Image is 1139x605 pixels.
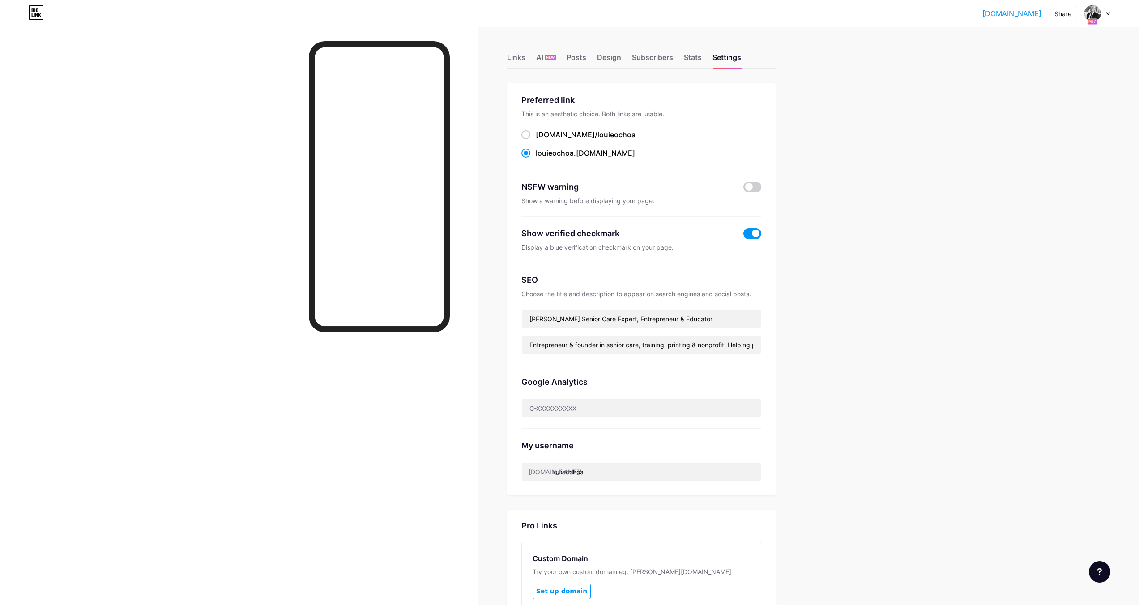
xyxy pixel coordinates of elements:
[522,336,761,354] input: Description (max 160 chars)
[684,52,702,68] div: Stats
[521,520,557,531] div: Pro Links
[521,227,619,239] div: Show verified checkmark
[536,588,587,595] span: Set up domain
[632,52,673,68] div: Subscribers
[521,110,761,119] div: This is an aesthetic choice. Both links are usable.
[536,149,574,158] span: louieochoa
[546,55,555,60] span: NEW
[521,181,730,193] div: NSFW warning
[522,463,761,481] input: username
[522,310,761,328] input: Title
[507,52,525,68] div: Links
[597,52,621,68] div: Design
[533,584,591,599] button: Set up domain
[521,376,761,388] div: Google Analytics
[533,567,750,576] div: Try your own custom domain eg: [PERSON_NAME][DOMAIN_NAME]
[521,196,761,205] div: Show a warning before displaying your page.
[982,8,1041,19] a: [DOMAIN_NAME]
[522,399,761,417] input: G-XXXXXXXXXX
[712,52,741,68] div: Settings
[1054,9,1071,18] div: Share
[521,290,761,298] div: Choose the title and description to appear on search engines and social posts.
[529,467,581,477] div: [DOMAIN_NAME]/
[567,52,586,68] div: Posts
[536,52,556,68] div: AI
[536,129,636,140] div: [DOMAIN_NAME]/
[521,94,761,106] div: Preferred link
[521,243,761,252] div: Display a blue verification checkmark on your page.
[533,553,750,564] div: Custom Domain
[521,274,761,286] div: SEO
[1084,5,1101,22] img: louieochoa
[521,439,761,452] div: My username
[536,148,635,158] div: .[DOMAIN_NAME]
[597,130,636,139] span: louieochoa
